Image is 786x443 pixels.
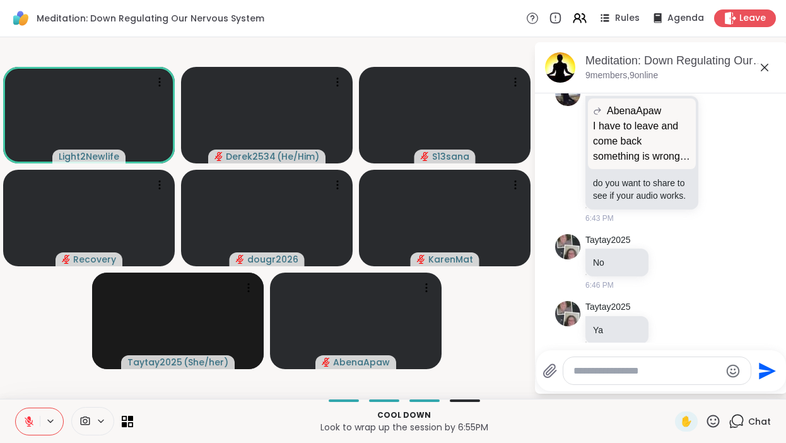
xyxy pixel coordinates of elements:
[135,273,221,369] img: Taytay2025
[545,52,575,83] img: Meditation: Down Regulating Our Nervous System, Sep 14
[247,253,298,266] span: dougr2026
[417,255,426,264] span: audio-muted
[573,365,720,377] textarea: Type your message
[585,301,631,314] a: Taytay2025
[585,213,614,224] span: 6:43 PM
[555,81,580,106] img: https://sharewell-space-live.sfo3.digitaloceanspaces.com/user-generated/a7f8707e-e84f-4527-ae09-3...
[593,177,691,202] p: do you want to share to see if your audio works.
[751,357,780,385] button: Send
[739,12,766,25] span: Leave
[141,421,667,434] p: Look to wrap up the session by 6:55PM
[585,234,631,247] a: Taytay2025
[748,415,771,428] span: Chat
[333,356,390,369] span: AbenaApaw
[226,150,276,163] span: Derek2534
[127,356,182,369] span: Taytay2025
[214,152,223,161] span: audio-muted
[277,150,319,163] span: ( He/Him )
[725,363,741,379] button: Emoji picker
[421,152,430,161] span: audio-muted
[667,12,704,25] span: Agenda
[555,234,580,259] img: https://sharewell-space-live.sfo3.digitaloceanspaces.com/user-generated/455f6490-58f0-40b2-a8cb-0...
[593,256,641,269] p: No
[236,255,245,264] span: audio-muted
[607,103,661,119] span: AbenaApaw
[10,8,32,29] img: ShareWell Logomark
[428,253,473,266] span: KarenMat
[680,414,693,429] span: ✋
[432,150,469,163] span: S13sana
[593,119,691,164] p: I have to leave and come back something is wrong with my audio again.
[37,12,264,25] span: Meditation: Down Regulating Our Nervous System
[615,12,640,25] span: Rules
[585,53,777,69] div: Meditation: Down Regulating Our Nervous System, [DATE]
[593,324,641,336] p: Ya
[184,356,228,369] span: ( She/her )
[585,280,614,291] span: 6:46 PM
[73,253,116,266] span: Recovery
[62,255,71,264] span: audio-muted
[585,69,658,82] p: 9 members, 9 online
[59,150,119,163] span: Light2Newlife
[141,410,667,421] p: Cool down
[555,301,580,326] img: https://sharewell-space-live.sfo3.digitaloceanspaces.com/user-generated/455f6490-58f0-40b2-a8cb-0...
[322,358,331,367] span: audio-muted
